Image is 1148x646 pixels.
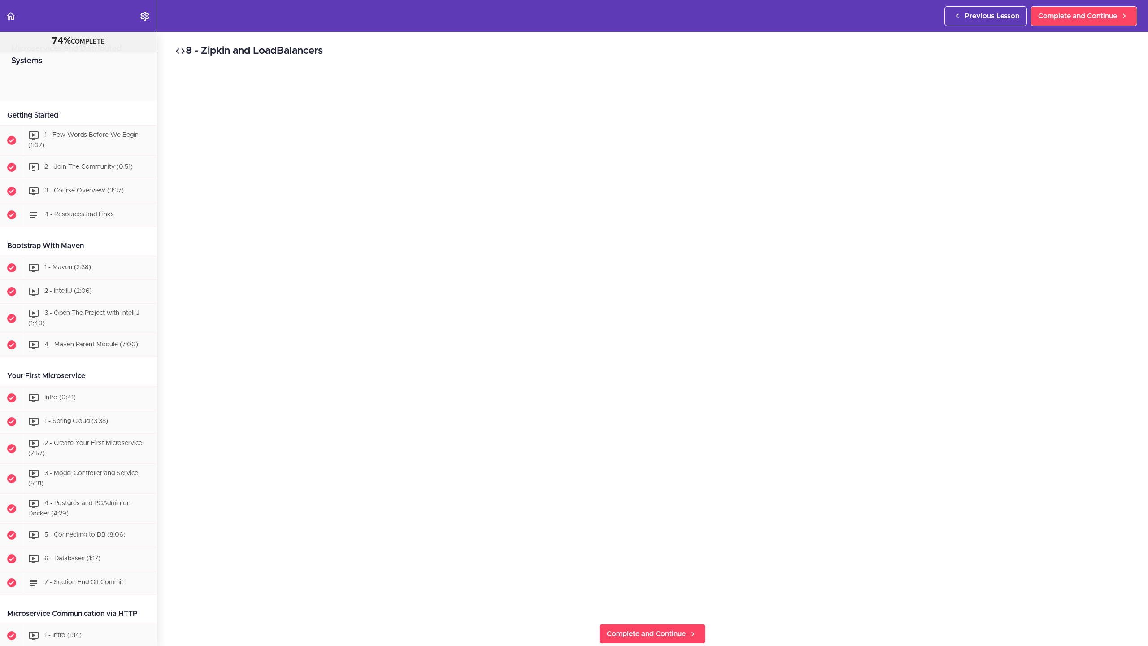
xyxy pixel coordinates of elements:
span: 1 - Spring Cloud (3:35) [44,419,108,425]
span: Previous Lesson [965,11,1019,22]
span: 2 - Join The Community (0:51) [44,164,133,170]
span: 1 - Maven (2:38) [44,264,91,271]
a: Complete and Continue [1031,6,1137,26]
span: 3 - Course Overview (3:37) [44,188,124,194]
span: 4 - Postgres and PGAdmin on Docker (4:29) [28,500,130,517]
span: Complete and Continue [1038,11,1117,22]
span: 4 - Resources and Links [44,211,114,218]
svg: Settings Menu [139,11,150,22]
span: 1 - Few Words Before We Begin (1:07) [28,132,139,148]
span: 4 - Maven Parent Module (7:00) [44,342,138,348]
span: 5 - Connecting to DB (8:06) [44,532,126,538]
span: 2 - IntelliJ (2:06) [44,288,92,294]
span: 74% [52,36,71,45]
span: 7 - Section End Git Commit [44,580,123,586]
span: 1 - Intro (1:14) [44,633,82,639]
span: Complete and Continue [607,629,686,639]
h2: 8 - Zipkin and LoadBalancers [175,44,1130,59]
span: 3 - Model Controller and Service (5:31) [28,470,138,487]
span: 3 - Open The Project with IntelliJ (1:40) [28,310,139,327]
a: Complete and Continue [599,624,706,644]
span: Intro (0:41) [44,395,76,401]
span: 6 - Databases (1:17) [44,556,100,562]
a: Previous Lesson [944,6,1027,26]
svg: Back to course curriculum [5,11,16,22]
span: 2 - Create Your First Microservice (7:57) [28,441,142,457]
div: COMPLETE [11,35,145,47]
